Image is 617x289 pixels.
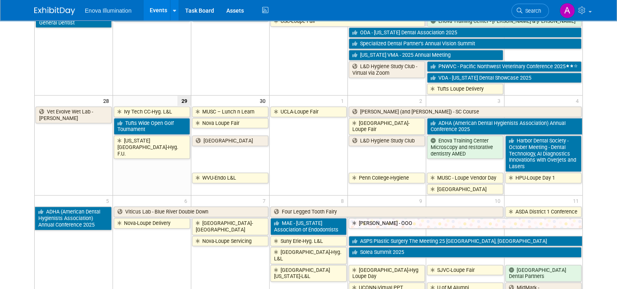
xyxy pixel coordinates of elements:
[427,118,582,135] a: ADHA (American Dental Hygienists Association) Annual Conference 2025
[505,136,582,172] a: Harbor Dental Society - October Meeting - Dental Technology, AI Diagnostics Innovations with Over...
[505,265,582,282] a: [GEOGRAPHIC_DATA] Dental Partners
[349,38,582,49] a: Specialized Dental Partner’s Annual Vision Summit
[497,96,504,106] span: 3
[349,118,425,135] a: [GEOGRAPHIC_DATA]-Loupe Fair
[349,218,582,229] a: [PERSON_NAME] - OOO
[192,118,268,129] a: Nova Loupe Fair
[114,107,190,117] a: Ivy Tech CC-Hyg. L&L
[522,8,541,14] span: Search
[340,96,347,106] span: 1
[340,196,347,206] span: 8
[192,173,268,183] a: WVU-Endo L&L
[349,173,425,183] a: Penn College-Hygiene
[262,196,269,206] span: 7
[427,184,503,195] a: [GEOGRAPHIC_DATA]
[34,7,75,15] img: ExhibitDay
[270,247,347,264] a: [GEOGRAPHIC_DATA]-Hyg. L&L
[192,236,268,247] a: Nova-Loupe Servicing
[505,207,582,217] a: ASDA District 1 Conference
[427,173,503,183] a: MUSC - Loupe Vendor Day
[494,196,504,206] span: 10
[418,96,426,106] span: 2
[349,247,582,258] a: Solea Summit 2025
[349,136,425,146] a: L&D Hygiene Study Club
[114,136,190,159] a: [US_STATE][GEOGRAPHIC_DATA]-Hyg. F.U.
[349,50,503,60] a: [US_STATE] VMA - 2025 Annual Meeting
[270,107,347,117] a: UCLA-Loupe Fair
[270,218,347,235] a: MAE - [US_STATE] Association of Endodontists
[349,27,582,38] a: ODA - [US_STATE] Dental Association 2025
[192,107,268,117] a: MUSC – Lunch n Learn
[192,136,268,146] a: [GEOGRAPHIC_DATA]
[349,265,425,282] a: [GEOGRAPHIC_DATA]-Hyg Loupe Day
[184,196,191,206] span: 6
[575,96,582,106] span: 4
[270,207,503,217] a: Four Legged Tooth Fairy
[35,107,112,123] a: Vet Evolve Wet Lab - [PERSON_NAME]
[114,207,268,217] a: Viticus Lab - Blue River Double Down
[114,118,190,135] a: Tufts Wide Open Golf Tournament
[270,236,347,247] a: Suny Erie-Hyg. L&L
[35,207,112,230] a: ADHA (American Dental Hygienists Association) Annual Conference 2025
[572,196,582,206] span: 11
[192,218,268,235] a: [GEOGRAPHIC_DATA]-[GEOGRAPHIC_DATA]
[427,136,503,159] a: Enova Training Center Microscopy and restorative dentistry AMED
[259,96,269,106] span: 30
[505,173,582,183] a: HPU-Loupe Day 1
[270,265,347,282] a: [GEOGRAPHIC_DATA][US_STATE]-L&L
[418,196,426,206] span: 9
[270,16,425,27] a: USC-Loupe Fair
[427,73,582,83] a: VDA - [US_STATE] Dental Showcase 2025
[349,107,582,117] a: [PERSON_NAME] (and [PERSON_NAME]) - SC Course
[349,61,425,78] a: L&D Hygiene Study Club - Virtual via Zoom
[114,218,190,229] a: Nova-Loupe Delivery
[105,196,113,206] span: 5
[102,96,113,106] span: 28
[427,16,582,27] a: Enova Training Center - [PERSON_NAME] & [PERSON_NAME]
[427,84,503,94] a: Tufts Loupe Delivery
[177,96,191,106] span: 29
[560,3,575,18] img: Andrea Miller
[427,61,582,72] a: PNWVC - Pacific Northwest Veterinary Conference 2025
[85,7,131,14] span: Enova Illumination
[349,236,582,247] a: ASPS Plastic Surgery The Meeting 25 [GEOGRAPHIC_DATA], [GEOGRAPHIC_DATA]
[427,265,503,276] a: SJVC-Loupe Fair
[511,4,549,18] a: Search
